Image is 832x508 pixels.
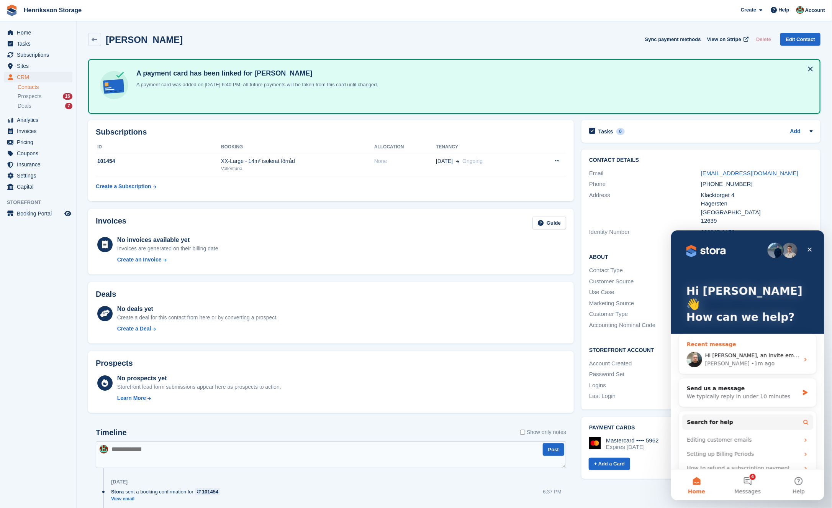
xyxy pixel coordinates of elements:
a: Contacts [18,84,72,91]
div: Email [589,169,701,178]
a: Learn More [117,394,281,402]
span: Sites [17,61,63,71]
div: Expires [DATE] [606,444,659,450]
img: stora-icon-8386f47178a22dfd0bd8f6a31ec36ba5ce8667c1dd55bd0f319d3a0aa187defe.svg [6,5,18,16]
th: Booking [221,141,374,153]
h2: Prospects [96,359,133,368]
h2: About [589,253,813,260]
button: Sync payment methods [645,33,701,46]
h2: Storefront Account [589,346,813,353]
div: Learn More [117,394,146,402]
div: No deals yet [117,304,278,314]
div: Password Set [589,370,701,379]
a: menu [4,208,72,219]
span: Deals [18,102,31,110]
a: Deals 7 [18,102,72,110]
div: Marketing Source [589,299,701,308]
button: Messages [51,239,102,270]
div: 690315-0172 [701,228,813,237]
div: We typically reply in under 10 minutes [16,162,128,170]
div: None [374,157,436,165]
div: Mastercard •••• 5962 [606,437,659,444]
div: 101454 [202,488,218,495]
div: How to refund a subscription payment [11,231,142,245]
input: Show only notes [520,428,525,436]
div: Close [132,12,146,26]
div: Logins [589,381,701,390]
a: Preview store [63,209,72,218]
div: [GEOGRAPHIC_DATA] [701,208,813,217]
a: + Add a Card [589,458,630,470]
a: menu [4,27,72,38]
div: Customer Source [589,277,701,286]
span: Coupons [17,148,63,159]
iframe: Intercom live chat [671,230,824,500]
span: Account [805,7,825,14]
button: Help [102,239,153,270]
span: Create [741,6,756,14]
div: Phone [589,180,701,189]
span: Settings [17,170,63,181]
div: [PERSON_NAME] [34,129,79,137]
th: ID [96,141,221,153]
span: Tasks [17,38,63,49]
th: Tenancy [436,141,533,153]
div: Accounting Nominal Code [589,321,701,330]
div: Contact Type [589,266,701,275]
span: Analytics [17,115,63,125]
div: XX-Large - 14m² isolerat förråd [221,157,374,165]
div: [DATE] [111,479,128,485]
a: View on Stripe [704,33,750,46]
span: Home [17,27,63,38]
h2: Tasks [598,128,613,135]
div: Invoices are generated on their billing date. [117,245,220,253]
button: Search for help [11,184,142,199]
div: • 1m ago [80,129,103,137]
div: Customer Type [589,310,701,319]
span: Ongoing [462,158,483,164]
a: [EMAIL_ADDRESS][DOMAIN_NAME] [701,170,798,176]
a: Create an Invoice [117,256,220,264]
div: Create a Subscription [96,182,151,191]
a: menu [4,170,72,181]
a: Edit Contact [780,33,821,46]
a: Add [790,127,801,136]
span: Subscriptions [17,49,63,60]
a: View email [111,496,224,502]
a: 101454 [195,488,220,495]
a: menu [4,49,72,60]
th: Allocation [374,141,436,153]
div: 0 [616,128,625,135]
div: Create an Invoice [117,256,162,264]
span: Help [779,6,789,14]
span: Home [17,258,34,264]
button: Post [543,443,564,456]
span: [DATE] [436,157,453,165]
span: View on Stripe [707,36,741,43]
div: Hägersten [701,199,813,208]
a: menu [4,61,72,71]
img: card-linked-ebf98d0992dc2aeb22e95c0e3c79077019eb2392cfd83c6a337811c24bc77127.svg [98,69,130,101]
h2: Invoices [96,217,126,229]
span: Capital [17,181,63,192]
div: Identity Number [589,228,701,237]
a: menu [4,72,72,82]
img: Isak Martinelle [100,445,108,454]
a: Guide [532,217,566,229]
img: Mastercard Logo [589,437,601,449]
div: 7 [65,103,72,109]
p: A payment card was added on [DATE] 6:40 PM. All future payments will be taken from this card unti... [133,81,378,89]
a: menu [4,181,72,192]
h2: Timeline [96,428,127,437]
div: Setting up Billing Periods [11,217,142,231]
a: Create a Deal [117,325,278,333]
div: Editing customer emails [11,202,142,217]
label: Show only notes [520,428,566,436]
